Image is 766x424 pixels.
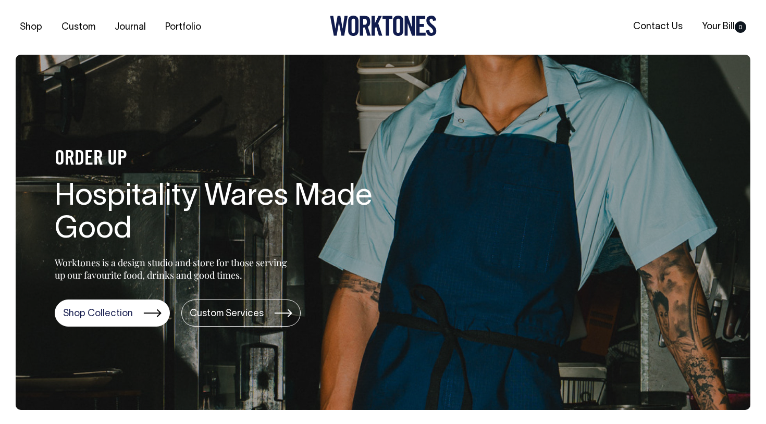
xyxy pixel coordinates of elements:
[629,18,687,35] a: Contact Us
[161,19,205,36] a: Portfolio
[698,18,750,35] a: Your Bill0
[55,181,388,247] h1: Hospitality Wares Made Good
[16,19,46,36] a: Shop
[55,256,292,281] p: Worktones is a design studio and store for those serving up our favourite food, drinks and good t...
[110,19,150,36] a: Journal
[181,300,301,327] a: Custom Services
[55,148,388,170] h4: ORDER UP
[57,19,100,36] a: Custom
[735,21,746,33] span: 0
[55,300,170,327] a: Shop Collection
